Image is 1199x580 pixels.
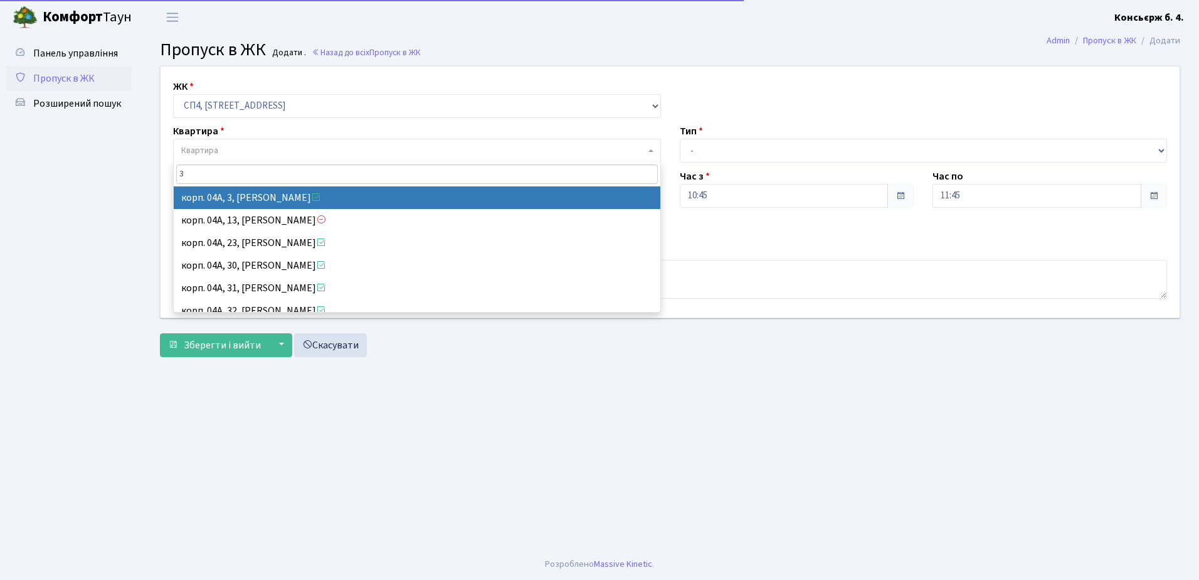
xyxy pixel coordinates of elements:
[174,277,660,299] li: корп. 04А, 31, [PERSON_NAME]
[173,124,224,139] label: Квартира
[173,79,194,94] label: ЖК
[174,232,660,254] li: корп. 04А, 23, [PERSON_NAME]
[184,338,261,352] span: Зберегти і вийти
[294,333,367,357] a: Скасувати
[174,299,660,322] li: корп. 04А, 32, [PERSON_NAME]
[369,46,421,58] span: Пропуск в ЖК
[160,37,266,62] span: Пропуск в ЖК
[1047,34,1070,47] a: Admin
[33,72,95,85] span: Пропуск в ЖК
[680,169,710,184] label: Час з
[932,169,963,184] label: Час по
[1028,28,1199,54] nav: breadcrumb
[6,66,132,91] a: Пропуск в ЖК
[1083,34,1136,47] a: Пропуск в ЖК
[33,46,118,60] span: Панель управління
[6,41,132,66] a: Панель управління
[174,186,660,209] li: корп. 04А, 3, [PERSON_NAME]
[160,333,269,357] button: Зберегти і вийти
[43,7,132,28] span: Таун
[680,124,703,139] label: Тип
[6,91,132,116] a: Розширений пошук
[545,557,654,571] div: Розроблено .
[1136,34,1180,48] li: Додати
[43,7,103,27] b: Комфорт
[1114,11,1184,24] b: Консьєрж б. 4.
[157,7,188,28] button: Переключити навігацію
[181,144,218,157] span: Квартира
[174,254,660,277] li: корп. 04А, 30, [PERSON_NAME]
[312,46,421,58] a: Назад до всіхПропуск в ЖК
[174,209,660,232] li: корп. 04А, 13, [PERSON_NAME]
[13,5,38,30] img: logo.png
[270,48,306,58] small: Додати .
[33,97,121,110] span: Розширений пошук
[594,557,652,571] a: Massive Kinetic
[1114,10,1184,25] a: Консьєрж б. 4.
